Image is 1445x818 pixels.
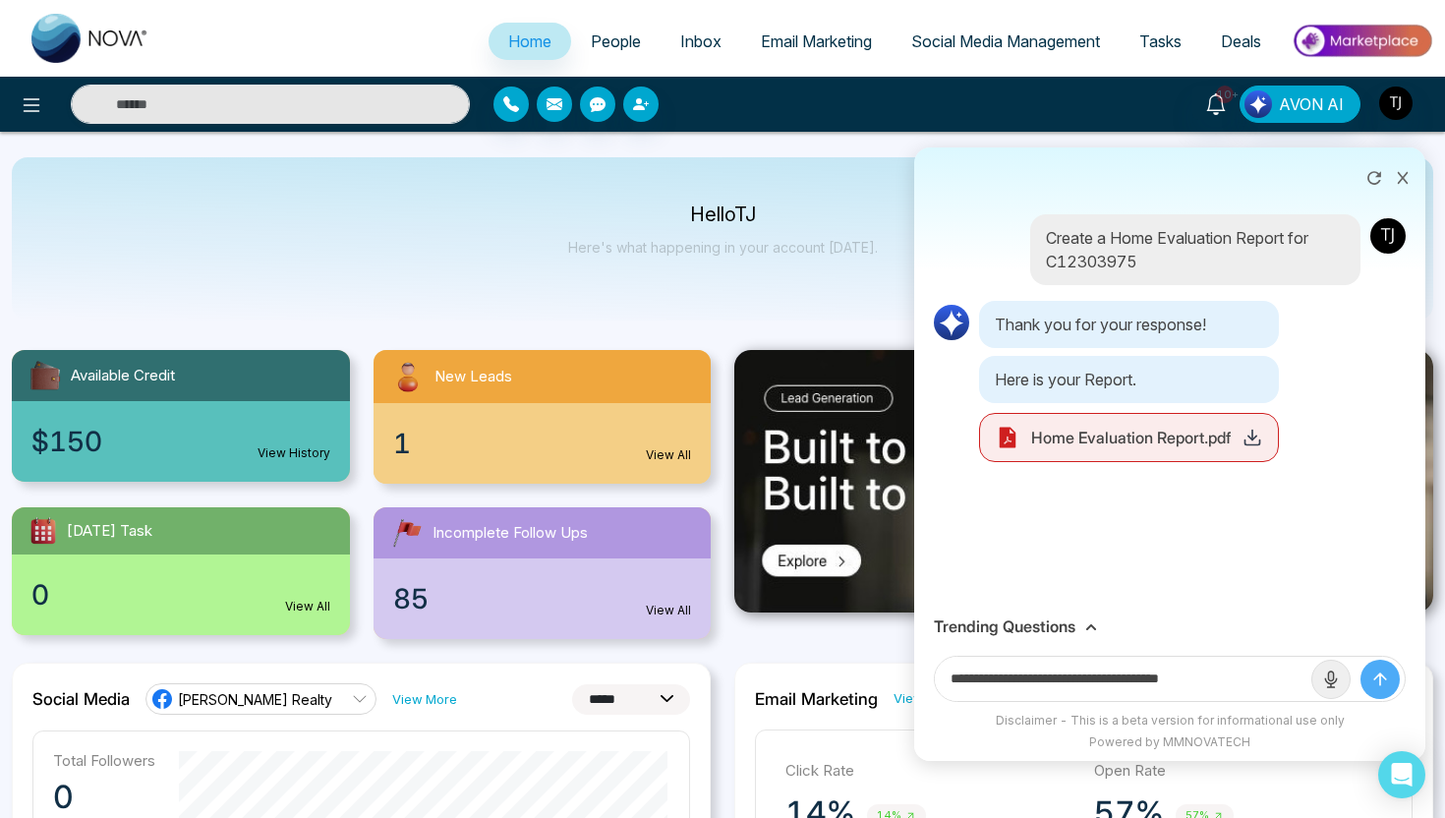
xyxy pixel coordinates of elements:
[392,690,457,709] a: View More
[568,206,878,223] p: Hello TJ
[646,602,691,619] a: View All
[1216,86,1234,103] span: 10+
[258,444,330,462] a: View History
[1243,428,1262,447] button: Download PDF
[785,760,1074,783] p: Click Rate
[434,366,512,388] span: New Leads
[932,303,971,342] img: AI Logo
[67,520,152,543] span: [DATE] Task
[646,446,691,464] a: View All
[1201,23,1281,60] a: Deals
[1031,426,1231,449] span: Home Evaluation Report.pdf
[761,31,872,51] span: Email Marketing
[28,358,63,393] img: availableCredit.svg
[741,23,892,60] a: Email Marketing
[1379,87,1413,120] img: User Avatar
[362,350,723,484] a: New Leads1View All
[1221,31,1261,51] span: Deals
[389,358,427,395] img: newLeads.svg
[568,239,878,256] p: Here's what happening in your account [DATE].
[1378,751,1425,798] div: Open Intercom Messenger
[285,598,330,615] a: View All
[734,350,1433,613] img: .
[53,751,155,770] p: Total Followers
[508,31,551,51] span: Home
[178,690,332,709] span: [PERSON_NAME] Realty
[894,689,958,708] a: View More
[979,356,1279,403] p: Here is your Report.
[28,515,59,547] img: todayTask.svg
[571,23,661,60] a: People
[489,23,571,60] a: Home
[1368,216,1408,256] img: User Avatar
[1139,31,1182,51] span: Tasks
[680,31,722,51] span: Inbox
[1120,23,1201,60] a: Tasks
[32,689,130,709] h2: Social Media
[979,301,1279,348] p: Thank you for your response!
[934,617,1075,636] h3: Trending Questions
[1192,86,1240,120] a: 10+
[362,507,723,639] a: Incomplete Follow Ups85View All
[1291,19,1433,63] img: Market-place.gif
[71,365,175,387] span: Available Credit
[1240,86,1360,123] button: AVON AI
[591,31,641,51] span: People
[911,31,1100,51] span: Social Media Management
[389,515,425,551] img: followUps.svg
[1046,226,1345,273] p: Create a Home Evaluation Report for C12303975
[53,778,155,817] p: 0
[31,574,49,615] span: 0
[924,733,1416,751] div: Powered by MMNOVATECH
[1279,92,1344,116] span: AVON AI
[31,421,102,462] span: $150
[433,522,588,545] span: Incomplete Follow Ups
[924,712,1416,730] div: Disclaimer - This is a beta version for informational use only
[892,23,1120,60] a: Social Media Management
[393,578,429,619] span: 85
[31,14,149,63] img: Nova CRM Logo
[393,423,411,464] span: 1
[1244,90,1272,118] img: Lead Flow
[1094,760,1383,783] p: Open Rate
[661,23,741,60] a: Inbox
[755,689,878,709] h2: Email Marketing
